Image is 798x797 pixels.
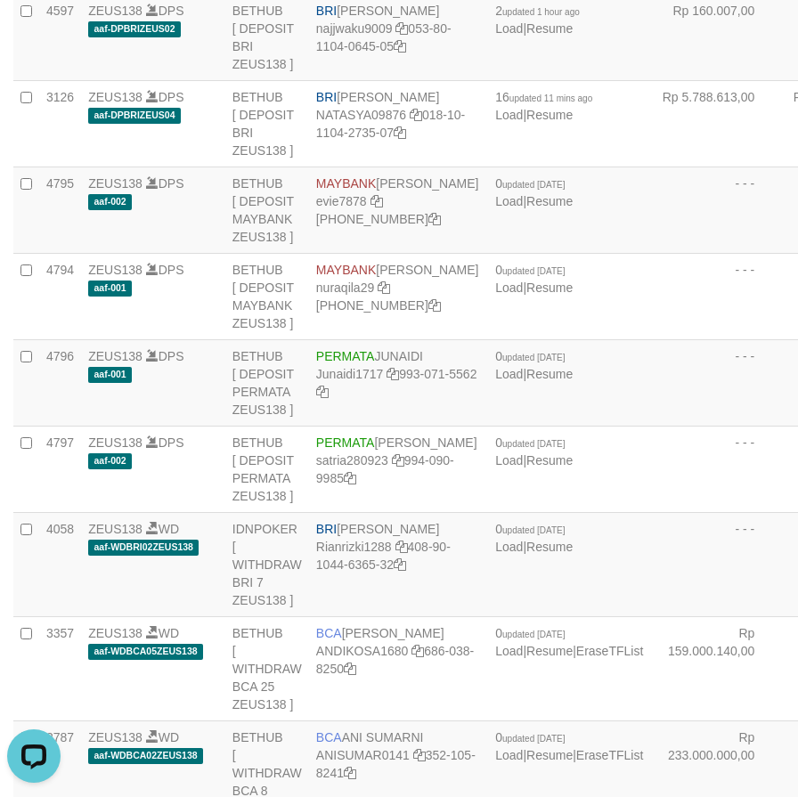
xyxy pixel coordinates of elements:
[88,281,132,296] span: aaf-001
[225,512,309,616] td: IDNPOKER [ WITHDRAW BRI 7 ZEUS138 ]
[495,644,523,658] a: Load
[39,426,81,512] td: 4797
[650,80,781,167] td: Rp 5.788.613,00
[316,263,376,277] span: MAYBANK
[316,435,375,450] span: PERMATA
[495,540,523,554] a: Load
[88,522,142,536] a: ZEUS138
[225,80,309,167] td: BETHUB [ DEPOSIT BRI ZEUS138 ]
[316,644,409,658] a: ANDIKOSA1680
[495,263,565,277] span: 0
[395,21,408,36] a: Copy najjwaku9009 to clipboard
[309,167,488,253] td: [PERSON_NAME] [PHONE_NUMBER]
[88,21,181,37] span: aaf-DPBRIZEUS02
[495,21,523,36] a: Load
[526,194,573,208] a: Resume
[502,734,565,744] span: updated [DATE]
[650,512,781,616] td: - - -
[88,194,132,209] span: aaf-002
[502,439,565,449] span: updated [DATE]
[410,108,422,122] a: Copy NATASYA09876 to clipboard
[495,176,565,191] span: 0
[576,748,643,762] a: EraseTFList
[502,7,580,17] span: updated 1 hour ago
[502,353,565,362] span: updated [DATE]
[394,557,406,572] a: Copy 408901044636532 to clipboard
[495,194,523,208] a: Load
[495,4,580,18] span: 2
[650,339,781,426] td: - - -
[526,367,573,381] a: Resume
[316,21,393,36] a: najjwaku9009
[411,644,424,658] a: Copy ANDIKOSA1680 to clipboard
[502,266,565,276] span: updated [DATE]
[81,512,225,616] td: WD
[495,281,523,295] a: Load
[495,176,573,208] span: |
[526,540,573,554] a: Resume
[7,7,61,61] button: Open LiveChat chat widget
[316,108,406,122] a: NATASYA09876
[81,616,225,720] td: WD
[428,212,441,226] a: Copy 8004940100 to clipboard
[394,39,406,53] a: Copy 053801104064505 to clipboard
[309,80,488,167] td: [PERSON_NAME] 018-10-1104-2735-07
[495,4,580,36] span: |
[526,108,573,122] a: Resume
[526,21,573,36] a: Resume
[502,180,565,190] span: updated [DATE]
[495,90,592,122] span: |
[39,616,81,720] td: 3357
[370,194,383,208] a: Copy evie7878 to clipboard
[88,540,199,555] span: aaf-WDBRI02ZEUS138
[495,349,573,381] span: |
[316,540,392,554] a: Rianrizki1288
[81,253,225,339] td: DPS
[316,349,375,363] span: PERMATA
[495,90,592,104] span: 16
[495,626,643,658] span: | |
[316,748,410,762] a: ANISUMAR0141
[526,644,573,658] a: Resume
[81,426,225,512] td: DPS
[81,339,225,426] td: DPS
[88,626,142,640] a: ZEUS138
[495,435,565,450] span: 0
[378,281,390,295] a: Copy nuraqila29 to clipboard
[502,630,565,639] span: updated [DATE]
[316,367,384,381] a: Junaidi1717
[81,80,225,167] td: DPS
[88,730,142,744] a: ZEUS138
[413,748,426,762] a: Copy ANISUMAR0141 to clipboard
[316,453,388,468] a: satria280923
[316,4,337,18] span: BRI
[88,748,203,763] span: aaf-WDBCA02ZEUS138
[316,522,337,536] span: BRI
[495,730,643,762] span: | |
[88,435,142,450] a: ZEUS138
[495,108,523,122] a: Load
[495,748,523,762] a: Load
[88,176,142,191] a: ZEUS138
[344,766,356,780] a: Copy 3521058241 to clipboard
[316,90,337,104] span: BRI
[495,453,523,468] a: Load
[88,453,132,468] span: aaf-002
[650,426,781,512] td: - - -
[387,367,399,381] a: Copy Junaidi1717 to clipboard
[526,281,573,295] a: Resume
[88,367,132,382] span: aaf-001
[344,662,356,676] a: Copy 6860388250 to clipboard
[495,435,573,468] span: |
[392,453,404,468] a: Copy satria280923 to clipboard
[39,253,81,339] td: 4794
[309,426,488,512] td: [PERSON_NAME] 994-090-9985
[225,167,309,253] td: BETHUB [ DEPOSIT MAYBANK ZEUS138 ]
[394,126,406,140] a: Copy 018101104273507 to clipboard
[88,644,203,659] span: aaf-WDBCA05ZEUS138
[309,339,488,426] td: JUNAIDI 993-071-5562
[39,512,81,616] td: 4058
[495,263,573,295] span: |
[428,298,441,313] a: Copy 8743968600 to clipboard
[576,644,643,658] a: EraseTFList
